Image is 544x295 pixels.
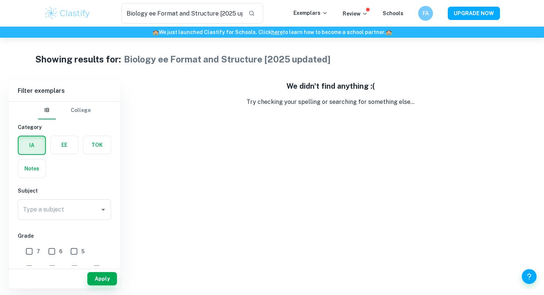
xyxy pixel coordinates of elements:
button: FA [418,6,433,21]
button: IB [38,102,56,119]
button: Open [98,204,108,215]
span: 7 [37,247,40,255]
button: IA [19,136,45,154]
span: 3 [60,265,63,273]
span: 🏫 [152,29,159,35]
span: 2 [82,265,85,273]
button: UPGRADE NOW [448,7,500,20]
button: Help and Feedback [522,269,537,284]
span: 5 [81,247,85,255]
h6: Category [18,123,111,131]
h6: We just launched Clastify for Schools. Click to learn how to become a school partner. [1,28,543,36]
h1: Showing results for: [35,52,121,66]
span: 🏫 [386,29,392,35]
a: Schools [383,10,403,16]
h6: FA [422,9,430,17]
img: Clastify logo [44,6,91,21]
input: Search for any exemplars... [121,3,242,24]
button: Notes [18,160,46,177]
p: Review [343,10,368,18]
div: Filter type choice [38,102,91,119]
span: 6 [59,247,63,255]
h6: Filter exemplars [9,81,120,101]
h5: We didn't find anything :( [126,81,535,92]
p: Exemplars [293,9,328,17]
span: 1 [104,265,106,273]
button: EE [51,136,78,154]
a: here [271,29,283,35]
button: TOK [83,136,111,154]
h6: Subject [18,187,111,195]
button: Apply [87,272,117,285]
h6: Grade [18,232,111,240]
h1: Biology ee Format and Structure [2025 updated] [124,52,330,66]
p: Try checking your spelling or searching for something else... [126,98,535,106]
button: College [71,102,91,119]
span: 4 [37,265,40,273]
